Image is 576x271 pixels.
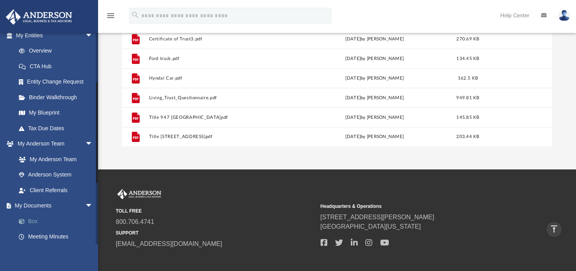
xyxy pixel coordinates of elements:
img: Anderson Advisors Platinum Portal [4,9,75,25]
a: My Anderson Team [11,151,97,167]
a: 800.706.4741 [116,218,154,225]
a: Meeting Minutes [11,229,105,245]
a: Forms Library [11,244,101,260]
button: Title [STREET_ADDRESS]pdf [149,135,297,140]
a: Client Referrals [11,182,101,198]
img: User Pic [558,10,570,21]
span: arrow_drop_down [85,198,101,214]
small: Headquarters & Operations [321,203,520,210]
button: Living_Trust_Questionnaire.pdf [149,95,297,100]
a: My Anderson Teamarrow_drop_down [5,136,101,152]
span: 270.69 KB [456,37,479,41]
a: menu [106,15,115,20]
a: My Entitiesarrow_drop_down [5,27,105,43]
span: 162.5 KB [458,76,478,80]
a: Entity Change Request [11,74,105,90]
div: [DATE] by [PERSON_NAME] [301,95,449,102]
a: Binder Walkthrough [11,89,105,105]
div: [DATE] by [PERSON_NAME] [301,36,449,43]
div: [DATE] by [PERSON_NAME] [301,75,449,82]
img: Anderson Advisors Platinum Portal [116,189,163,199]
a: Tax Due Dates [11,120,105,136]
span: 203.44 KB [456,135,479,139]
span: arrow_drop_down [85,27,101,44]
button: Hyndai Car.pdf [149,76,297,81]
a: vertical_align_top [546,221,562,238]
a: Anderson System [11,167,101,183]
button: Certificate of Trust3.pdf [149,36,297,42]
span: 134.45 KB [456,56,479,61]
a: Box [11,213,105,229]
a: [EMAIL_ADDRESS][DOMAIN_NAME] [116,240,222,247]
i: menu [106,11,115,20]
div: [DATE] by [PERSON_NAME] [301,114,449,121]
a: My Documentsarrow_drop_down [5,198,105,214]
a: [GEOGRAPHIC_DATA][US_STATE] [321,223,421,230]
a: [STREET_ADDRESS][PERSON_NAME] [321,214,434,220]
a: My Blueprint [11,105,101,121]
a: Overview [11,43,105,59]
a: CTA Hub [11,58,105,74]
i: search [131,11,140,19]
button: Ford truck.pdf [149,56,297,61]
div: [DATE] by [PERSON_NAME] [301,55,449,62]
span: 949.81 KB [456,96,479,100]
div: [DATE] by [PERSON_NAME] [301,133,449,140]
span: arrow_drop_down [85,136,101,152]
small: SUPPORT [116,229,315,236]
small: TOLL FREE [116,207,315,215]
i: vertical_align_top [549,224,559,234]
button: Title 947 [GEOGRAPHIC_DATA]pdf [149,115,297,120]
span: 145.85 KB [456,115,479,120]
